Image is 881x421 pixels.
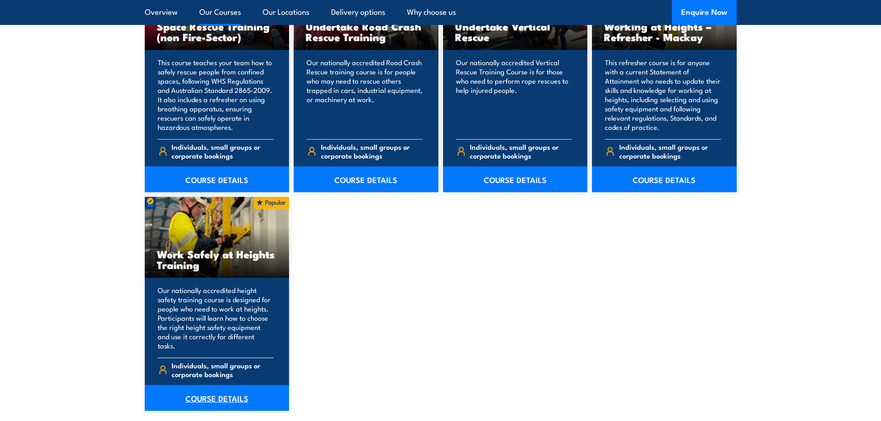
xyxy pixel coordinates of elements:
[321,142,423,160] span: Individuals, small groups or corporate bookings
[456,58,572,132] p: Our nationally accredited Vertical Rescue Training Course is for those who need to perform rope r...
[443,166,588,192] a: COURSE DETAILS
[470,142,572,160] span: Individuals, small groups or corporate bookings
[307,58,423,132] p: Our nationally accredited Road Crash Rescue training course is for people who may need to rescue ...
[455,21,576,42] h3: Undertake Vertical Rescue
[619,142,721,160] span: Individuals, small groups or corporate bookings
[157,10,277,42] h3: Undertake Confined Space Rescue Training (non Fire-Sector)
[605,58,721,132] p: This refresher course is for anyone with a current Statement of Attainment who needs to update th...
[306,21,426,42] h3: Undertake Road Crash Rescue Training
[172,142,273,160] span: Individuals, small groups or corporate bookings
[158,286,274,350] p: Our nationally accredited height safety training course is designed for people who need to work a...
[604,21,725,42] h3: Working at Heights – Refresher - Mackay
[158,58,274,132] p: This course teaches your team how to safely rescue people from confined spaces, following WHS Reg...
[157,249,277,270] h3: Work Safely at Heights Training
[145,385,290,411] a: COURSE DETAILS
[294,166,438,192] a: COURSE DETAILS
[592,166,737,192] a: COURSE DETAILS
[172,361,273,378] span: Individuals, small groups or corporate bookings
[145,166,290,192] a: COURSE DETAILS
